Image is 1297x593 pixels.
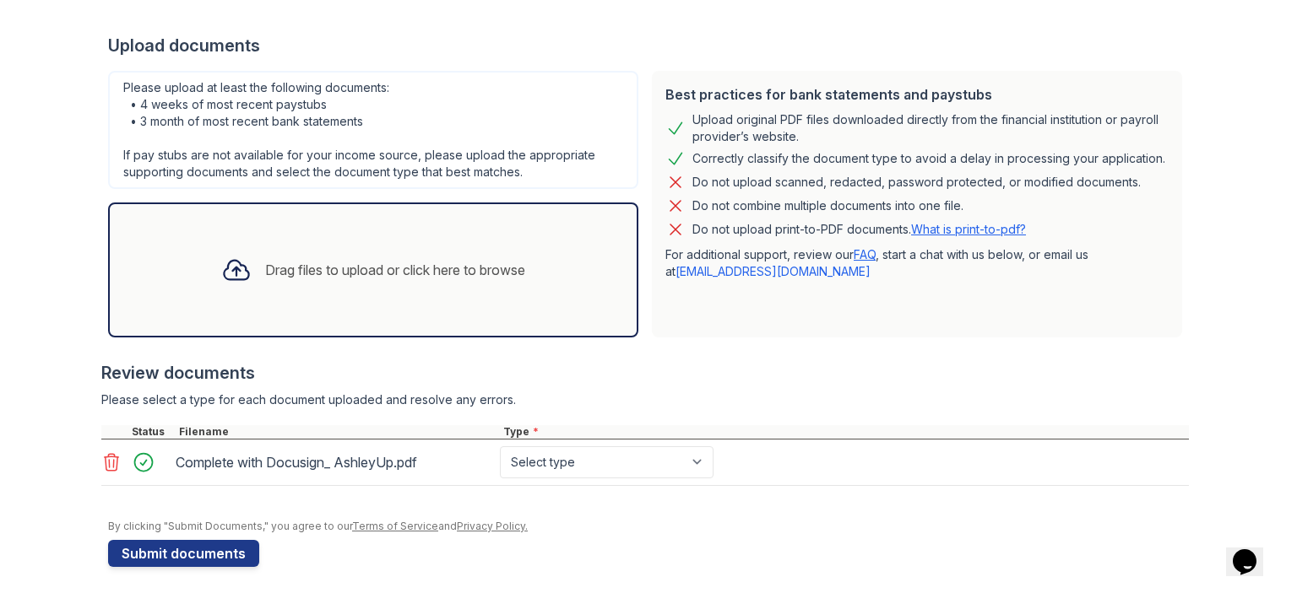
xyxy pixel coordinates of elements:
div: By clicking "Submit Documents," you agree to our and [108,520,1189,533]
p: Do not upload print-to-PDF documents. [692,221,1026,238]
div: Correctly classify the document type to avoid a delay in processing your application. [692,148,1165,169]
div: Best practices for bank statements and paystubs [665,84,1169,105]
div: Review documents [101,361,1189,385]
div: Do not upload scanned, redacted, password protected, or modified documents. [692,172,1141,192]
a: Terms of Service [352,520,438,532]
div: Please select a type for each document uploaded and resolve any errors. [101,391,1189,408]
a: Privacy Policy. [457,520,528,532]
div: Status [128,425,176,439]
div: Upload original PDF files downloaded directly from the financial institution or payroll provider’... [692,111,1169,145]
div: Complete with Docusign_ AshleyUp.pdf [176,449,493,476]
div: Upload documents [108,34,1189,57]
div: Filename [176,425,500,439]
a: What is print-to-pdf? [911,222,1026,236]
p: For additional support, review our , start a chat with us below, or email us at [665,246,1169,280]
div: Type [500,425,1189,439]
a: [EMAIL_ADDRESS][DOMAIN_NAME] [676,264,871,278]
div: Please upload at least the following documents: • 4 weeks of most recent paystubs • 3 month of mo... [108,71,638,189]
iframe: chat widget [1226,526,1280,576]
a: FAQ [854,247,876,261]
div: Drag files to upload or click here to browse [265,260,525,280]
div: Do not combine multiple documents into one file. [692,196,963,216]
button: Submit documents [108,540,259,567]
